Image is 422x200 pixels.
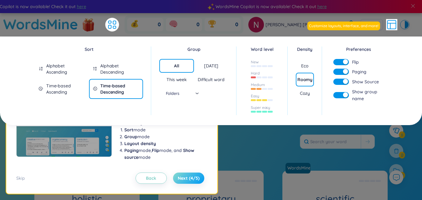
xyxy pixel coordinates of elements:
[235,21,238,28] span: 0
[46,83,85,95] div: Time-based Ascending
[100,83,139,95] div: Time-based Descending
[82,15,95,34] img: flashSalesIcon.a7f4f837.png
[124,126,201,133] li: mode
[16,175,25,182] div: Skip
[352,78,379,85] span: Show Source
[39,66,43,71] span: sort-ascending
[352,68,366,75] span: Paging
[245,46,280,53] div: Word level
[248,17,264,32] img: avatar
[352,59,359,65] span: Flip
[35,46,143,53] div: Sort
[196,21,200,28] span: 0
[124,141,156,146] b: Layout density
[198,76,225,83] div: Difficult word
[204,63,218,69] div: [DATE]
[251,82,265,87] div: Medium
[93,86,97,91] span: field-time
[93,66,97,71] span: sort-descending
[152,148,159,153] b: Flip
[136,173,167,184] button: Back
[300,135,361,149] input: Search your word
[262,3,271,10] span: here
[124,134,137,139] b: Group
[251,71,260,76] div: Hard
[3,13,78,35] a: WordsMine
[46,63,85,75] div: Alphabet Ascending
[124,147,201,161] li: mode, mode, and mode
[124,148,139,153] b: Paging
[301,63,309,69] div: Eco
[251,94,259,99] div: Easy
[39,86,43,91] span: field-time
[173,173,204,184] button: Next (4/5)
[159,46,228,53] div: Group
[251,60,259,65] div: New
[352,88,384,102] span: Show group name
[251,105,270,110] div: Super easy
[296,46,314,53] div: Density
[174,63,179,69] div: All
[330,46,387,53] div: Preferences
[100,63,139,75] div: Alphabet Descending
[297,76,312,83] div: Roomy
[285,163,313,173] a: WordsMine
[146,175,156,181] span: Back
[285,165,311,171] a: WordsMine
[300,90,310,96] div: Cozy
[158,21,161,28] span: 0
[178,175,200,181] span: Next (4/5)
[22,3,31,10] span: here
[156,3,396,10] div: WordsMine Copilot is now available! Check it out
[248,17,266,32] a: avatar
[266,21,339,28] span: [PERSON_NAME] [PERSON_NAME]
[124,127,133,133] b: Sort
[124,133,201,140] li: mode
[166,76,187,83] div: This week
